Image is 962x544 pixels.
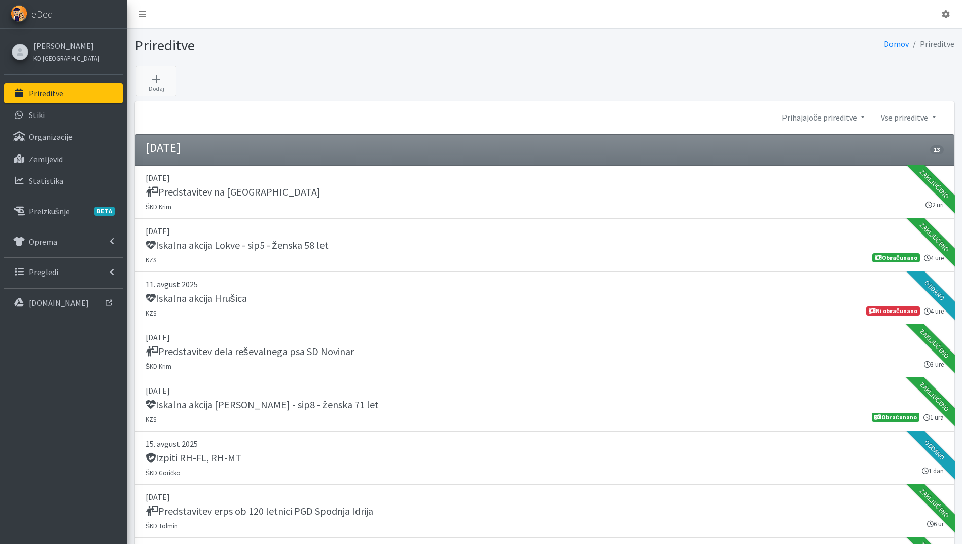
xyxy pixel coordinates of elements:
p: [DATE] [146,331,944,343]
p: Zemljevid [29,154,63,164]
span: BETA [94,207,115,216]
li: Prireditve [909,36,954,51]
p: Prireditve [29,88,63,98]
h5: Predstavitev erps ob 120 letnici PGD Spodnja Idrija [146,505,373,517]
p: [DATE] [146,384,944,397]
p: Stiki [29,110,45,120]
a: [DATE] Iskalna akcija [PERSON_NAME] - sip8 - ženska 71 let KZS 1 ura Obračunano Zaključeno [135,378,954,432]
small: ŠKD Goričko [146,469,181,477]
p: [DATE] [146,491,944,503]
small: KZS [146,415,156,423]
a: [PERSON_NAME] [33,40,99,52]
span: Obračunano [872,253,919,262]
h1: Prireditve [135,36,541,54]
small: ŠKD Krim [146,362,172,370]
a: [DATE] Iskalna akcija Lokve - sip5 - ženska 58 let KZS 4 ure Obračunano Zaključeno [135,219,954,272]
p: [DOMAIN_NAME] [29,298,89,308]
a: Prireditve [4,83,123,103]
a: Zemljevid [4,149,123,169]
small: ŠKD Tolmin [146,522,179,530]
small: ŠKD Krim [146,203,172,211]
h5: Izpiti RH-FL, RH-MT [146,452,241,464]
p: [DATE] [146,172,944,184]
a: [DATE] Predstavitev dela reševalnega psa SD Novinar ŠKD Krim 3 ure Zaključeno [135,325,954,378]
p: 11. avgust 2025 [146,278,944,290]
a: Statistika [4,171,123,191]
a: Pregledi [4,262,123,282]
small: KD [GEOGRAPHIC_DATA] [33,54,99,62]
a: Stiki [4,105,123,125]
a: Vse prireditve [873,107,944,128]
h5: Iskalna akcija Hrušica [146,292,247,304]
a: [DATE] Predstavitev erps ob 120 letnici PGD Spodnja Idrija ŠKD Tolmin 6 ur Zaključeno [135,485,954,538]
a: [DATE] Predstavitev na [GEOGRAPHIC_DATA] ŠKD Krim 2 uri Zaključeno [135,166,954,219]
a: Dodaj [136,66,176,96]
p: 15. avgust 2025 [146,438,944,450]
a: KD [GEOGRAPHIC_DATA] [33,52,99,64]
span: Obračunano [872,413,919,422]
span: 13 [930,145,943,154]
a: Domov [884,38,909,49]
a: Oprema [4,231,123,252]
a: 11. avgust 2025 Iskalna akcija Hrušica KZS 4 ure Ni obračunano Oddano [135,272,954,325]
h5: Predstavitev dela reševalnega psa SD Novinar [146,345,354,358]
p: Statistika [29,176,63,186]
h5: Predstavitev na [GEOGRAPHIC_DATA] [146,186,320,198]
h5: Iskalna akcija [PERSON_NAME] - sip8 - ženska 71 let [146,399,379,411]
span: eDedi [31,7,55,22]
p: Pregledi [29,267,58,277]
a: [DOMAIN_NAME] [4,293,123,313]
img: eDedi [11,5,27,22]
a: 15. avgust 2025 Izpiti RH-FL, RH-MT ŠKD Goričko 1 dan Oddano [135,432,954,485]
a: Prihajajoče prireditve [774,107,873,128]
p: Oprema [29,237,57,247]
h4: [DATE] [146,141,181,156]
small: KZS [146,256,156,264]
p: [DATE] [146,225,944,237]
h5: Iskalna akcija Lokve - sip5 - ženska 58 let [146,239,329,251]
a: Organizacije [4,127,123,147]
p: Organizacije [29,132,73,142]
span: Ni obračunano [866,306,919,316]
p: Preizkušnje [29,206,70,216]
small: KZS [146,309,156,317]
a: PreizkušnjeBETA [4,201,123,221]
